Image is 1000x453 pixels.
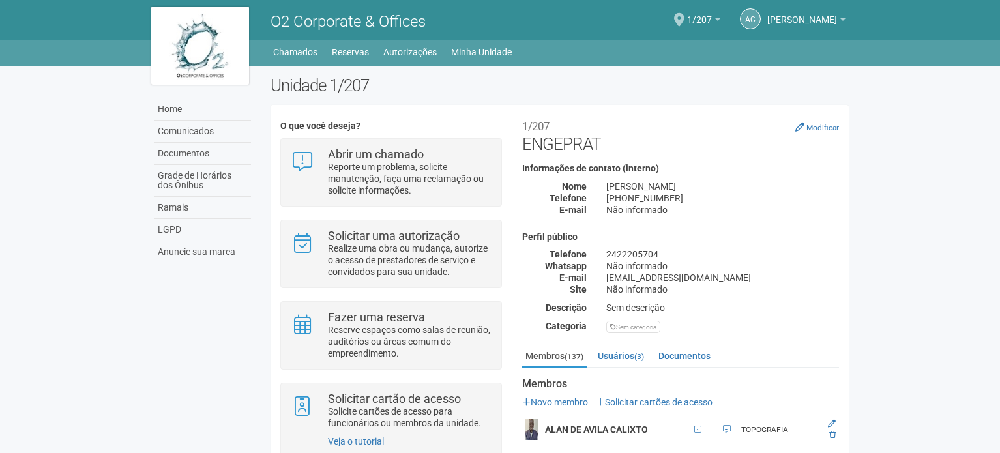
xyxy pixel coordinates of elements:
[291,230,491,278] a: Solicitar uma autorização Realize uma obra ou mudança, autorize o acesso de prestadores de serviç...
[596,192,849,204] div: [PHONE_NUMBER]
[596,284,849,295] div: Não informado
[595,346,647,366] a: Usuários(3)
[291,312,491,359] a: Fazer uma reserva Reserve espaços como salas de reunião, auditórios ou áreas comum do empreendime...
[596,302,849,314] div: Sem descrição
[795,122,839,132] a: Modificar
[383,43,437,61] a: Autorizações
[767,2,837,25] span: Andréa Cunha
[546,321,587,331] strong: Categoria
[687,16,720,27] a: 1/207
[151,7,249,85] img: logo.jpg
[291,393,491,429] a: Solicitar cartão de acesso Solicite cartões de acesso para funcionários ou membros da unidade.
[740,8,761,29] a: AC
[655,346,714,366] a: Documentos
[596,397,713,407] a: Solicitar cartões de acesso
[550,249,587,259] strong: Telefone
[525,419,538,440] img: user.png
[559,272,587,283] strong: E-mail
[562,181,587,192] strong: Nome
[596,272,849,284] div: [EMAIL_ADDRESS][DOMAIN_NAME]
[546,302,587,313] strong: Descrição
[291,149,491,196] a: Abrir um chamado Reporte um problema, solicite manutenção, faça uma reclamação ou solicite inform...
[596,248,849,260] div: 2422205704
[328,229,460,242] strong: Solicitar uma autorização
[328,392,461,405] strong: Solicitar cartão de acesso
[596,204,849,216] div: Não informado
[767,16,846,27] a: [PERSON_NAME]
[154,219,251,241] a: LGPD
[565,352,583,361] small: (137)
[273,43,317,61] a: Chamados
[687,2,712,25] span: 1/207
[328,147,424,161] strong: Abrir um chamado
[154,143,251,165] a: Documentos
[634,352,644,361] small: (3)
[741,424,821,435] div: TOPOGRAFIA
[522,397,588,407] a: Novo membro
[328,324,492,359] p: Reserve espaços como salas de reunião, auditórios ou áreas comum do empreendimento.
[328,436,384,446] a: Veja o tutorial
[806,123,839,132] small: Modificar
[154,165,251,197] a: Grade de Horários dos Ônibus
[559,205,587,215] strong: E-mail
[280,121,501,131] h4: O que você deseja?
[522,115,839,154] h2: ENGEPRAT
[829,430,836,439] a: Excluir membro
[545,424,648,435] strong: ALAN DE AVILA CALIXTO
[328,310,425,324] strong: Fazer uma reserva
[596,260,849,272] div: Não informado
[570,284,587,295] strong: Site
[550,193,587,203] strong: Telefone
[328,242,492,278] p: Realize uma obra ou mudança, autorize o acesso de prestadores de serviço e convidados para sua un...
[828,419,836,428] a: Editar membro
[328,405,492,429] p: Solicite cartões de acesso para funcionários ou membros da unidade.
[328,161,492,196] p: Reporte um problema, solicite manutenção, faça uma reclamação ou solicite informações.
[606,321,660,333] div: Sem categoria
[154,98,251,121] a: Home
[545,261,587,271] strong: Whatsapp
[271,12,426,31] span: O2 Corporate & Offices
[522,378,839,390] strong: Membros
[332,43,369,61] a: Reservas
[154,197,251,219] a: Ramais
[154,241,251,263] a: Anuncie sua marca
[451,43,512,61] a: Minha Unidade
[522,232,839,242] h4: Perfil público
[271,76,849,95] h2: Unidade 1/207
[522,164,839,173] h4: Informações de contato (interno)
[154,121,251,143] a: Comunicados
[522,120,550,133] small: 1/207
[522,346,587,368] a: Membros(137)
[596,181,849,192] div: [PERSON_NAME]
